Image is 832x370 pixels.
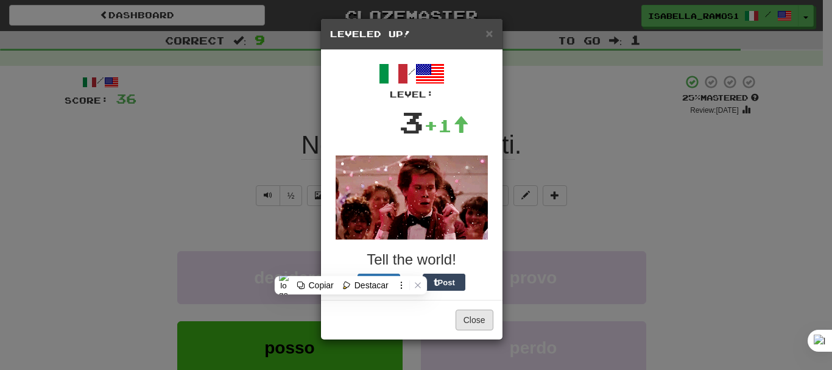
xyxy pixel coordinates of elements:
div: 3 [399,101,424,143]
div: / [330,59,493,101]
button: Close [485,27,493,40]
button: Share [358,274,400,291]
a: Tweet [400,275,423,285]
button: Close [456,310,493,330]
img: kevin-bacon-45c228efc3db0f333faed3a78f19b6d7c867765aaadacaa7c55ae667c030a76f.gif [336,155,488,240]
h5: Leveled Up! [330,28,493,40]
div: +1 [424,113,469,138]
button: Post [423,274,465,291]
h3: Tell the world! [330,252,493,268]
div: Level: [330,88,493,101]
span: × [485,26,493,40]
